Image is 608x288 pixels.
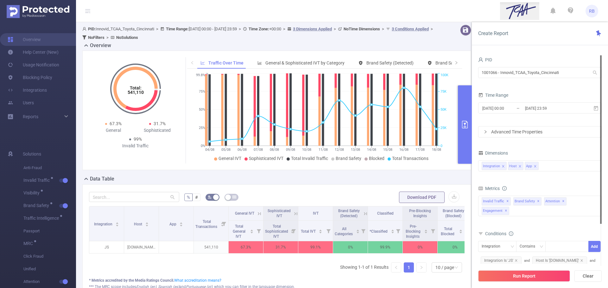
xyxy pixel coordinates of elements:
i: icon: caret-up [250,229,254,230]
p: 99.9% [368,241,402,253]
span: 67.3% [110,121,122,126]
i: icon: caret-down [250,231,254,233]
span: Total General IVT [233,224,245,239]
span: *Classified [370,229,389,234]
span: Solutions [23,148,41,160]
i: icon: caret-down [319,231,322,233]
b: No Time Dimensions [344,27,380,31]
div: Sort [250,229,254,232]
span: ✕ [537,198,540,205]
span: Brand Safety (Detected) [338,209,360,218]
i: Filter menu [289,221,298,241]
div: Sort [319,229,322,232]
a: Overview [8,33,41,46]
span: Brand Safety [513,197,541,205]
span: Invalid Traffic [23,178,52,182]
i: icon: user [478,57,483,62]
i: Filter menu [254,221,263,241]
span: Reports [23,114,38,119]
tspan: 09/08 [286,148,295,152]
p: 0% [403,241,437,253]
div: Integration [482,241,505,252]
a: Reports [23,110,38,123]
p: 0% [438,241,472,253]
tspan: 08/08 [270,148,279,152]
span: Total Transactions [195,219,218,229]
i: icon: down [454,266,458,270]
span: RB [589,5,595,17]
i: icon: caret-up [319,229,322,230]
span: Engagement [482,207,509,215]
span: Anti-Fraud [23,162,76,174]
input: Search... [89,192,179,202]
a: Blocking Policy [8,71,52,84]
span: Total Blocked [441,227,455,236]
span: % [187,195,190,200]
input: Start date [482,104,533,113]
tspan: 17/08 [415,148,425,152]
span: Traffic Over Time [208,60,244,65]
i: icon: right [454,61,458,64]
span: Innovid_TCAA_Toyota_Cincinnati [DATE] 00:00 - [DATE] 23:59 +00:00 [82,27,435,40]
span: Pre-Blocking Insights [409,209,431,218]
tspan: 75% [199,89,205,94]
span: 31.7% [154,121,166,126]
span: Integration Is 'JS' [481,256,522,265]
tspan: 14/08 [367,148,376,152]
i: Filter menu [428,221,437,241]
span: Pre-Blocking Insights [406,224,421,239]
span: Host [134,222,143,226]
div: App [526,162,532,170]
i: icon: caret-up [459,229,463,230]
span: IVT [313,211,319,216]
div: Sort [145,221,149,225]
i: icon: user [82,27,88,31]
b: Time Range: [166,27,189,31]
i: icon: down [540,245,543,249]
tspan: 0 [440,144,442,148]
li: Integration [482,162,507,170]
span: Conditions [485,231,513,236]
div: General [92,127,136,134]
p: JS [89,241,124,253]
i: Filter menu [394,221,402,241]
i: icon: caret-up [391,229,394,230]
i: icon: bg-colors [208,195,212,199]
span: Metrics [478,186,500,191]
span: Create Report [478,30,508,36]
a: Help Center (New) [8,46,59,58]
div: Integration [483,162,500,170]
span: App [169,222,177,226]
i: icon: line-chart [200,61,205,65]
tspan: 50K [440,108,446,112]
i: icon: caret-up [145,221,149,223]
i: icon: info-circle [509,231,513,236]
tspan: 100K [440,73,448,77]
b: * Metrics accredited by the Media Ratings Council. [89,278,174,283]
li: App [525,162,539,170]
span: Sophisticated IVT [249,156,283,161]
span: Total IVT [301,229,317,234]
b: No Solutions [116,35,138,40]
span: Invalid Traffic [482,197,511,205]
tspan: 18/08 [432,148,441,152]
i: icon: info-circle [502,186,507,191]
span: Brand Safety [336,156,361,161]
button: Download PDF [399,192,445,203]
div: Sort [356,229,360,232]
span: ✕ [562,198,565,205]
p: 67.3% [229,241,263,253]
i: Filter menu [324,221,333,241]
div: Sophisticated [136,127,180,134]
span: ✕ [505,207,507,215]
span: Attention [544,197,567,205]
span: Integration [94,222,113,226]
span: General IVT [235,211,254,216]
span: General & Sophisticated IVT by Category [265,60,345,65]
li: Showing 1-1 of 1 Results [340,262,389,273]
span: > [104,35,111,40]
i: icon: caret-down [180,224,183,226]
tspan: 15/08 [383,148,392,152]
i: Filter menu [219,206,228,241]
span: General IVT [218,156,241,161]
